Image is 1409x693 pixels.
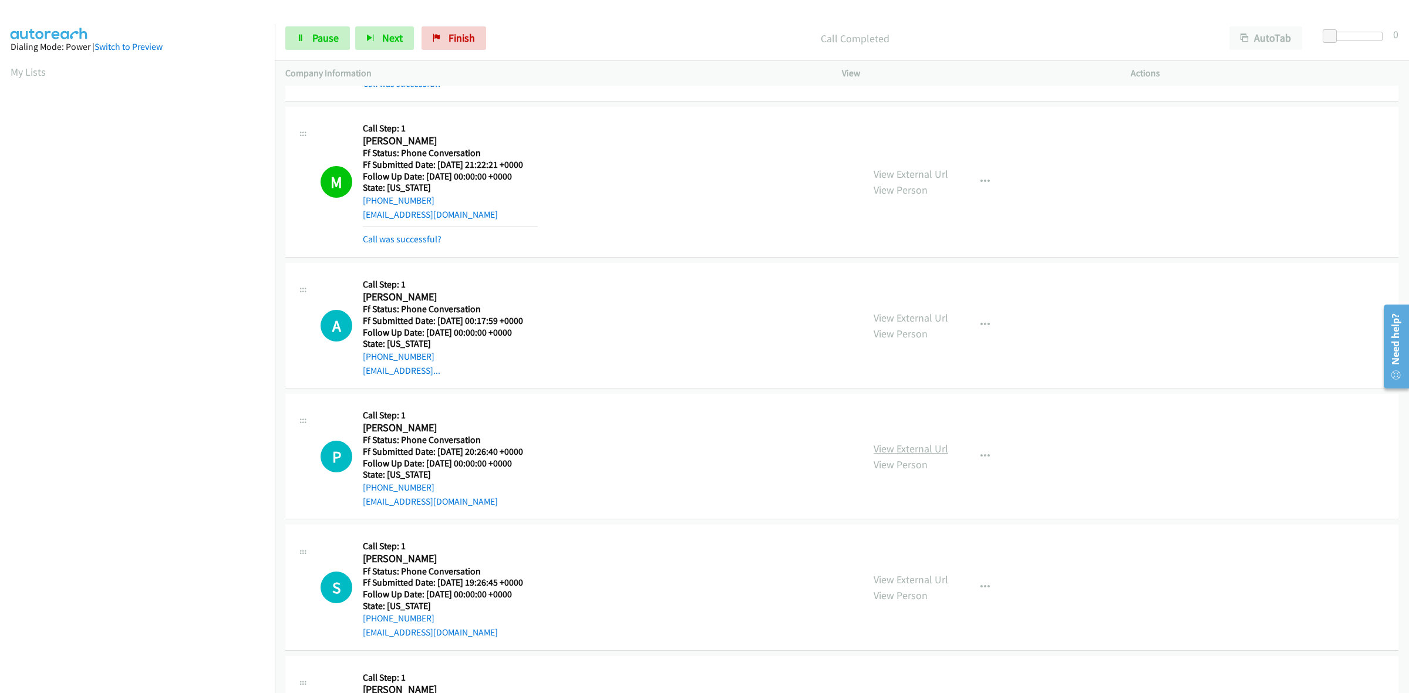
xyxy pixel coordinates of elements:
h5: Follow Up Date: [DATE] 00:00:00 +0000 [363,458,523,469]
h1: S [321,572,352,603]
h5: Call Step: 1 [363,672,523,684]
div: Delay between calls (in seconds) [1329,32,1383,41]
h5: Ff Submitted Date: [DATE] 19:26:45 +0000 [363,577,523,589]
a: [EMAIL_ADDRESS][DOMAIN_NAME] [363,209,498,220]
h5: State: [US_STATE] [363,182,538,194]
a: View Person [874,589,928,602]
h2: [PERSON_NAME] [363,134,538,148]
h5: Ff Submitted Date: [DATE] 20:26:40 +0000 [363,446,523,458]
h5: State: [US_STATE] [363,469,523,481]
a: [PHONE_NUMBER] [363,195,434,206]
span: Finish [449,31,475,45]
a: View Person [874,327,928,340]
a: View External Url [874,167,948,181]
p: Actions [1131,66,1398,80]
h5: Ff Status: Phone Conversation [363,147,538,159]
div: Dialing Mode: Power | [11,40,264,54]
h1: M [321,166,352,198]
p: Call Completed [502,31,1208,46]
h5: State: [US_STATE] [363,600,523,612]
a: View External Url [874,573,948,586]
a: Call was successful? [363,78,441,89]
a: View Person [874,183,928,197]
h5: Call Step: 1 [363,410,523,421]
a: [EMAIL_ADDRESS][DOMAIN_NAME] [363,627,498,638]
a: View External Url [874,442,948,455]
div: The call is yet to be attempted [321,572,352,603]
a: Call was successful? [363,234,441,245]
iframe: Dialpad [11,90,275,648]
h1: A [321,310,352,342]
div: The call is yet to be attempted [321,441,352,472]
h5: Ff Submitted Date: [DATE] 21:22:21 +0000 [363,159,538,171]
h5: Follow Up Date: [DATE] 00:00:00 +0000 [363,171,538,182]
a: [PHONE_NUMBER] [363,613,434,624]
h5: Follow Up Date: [DATE] 00:00:00 +0000 [363,327,538,339]
div: The call is yet to be attempted [321,310,352,342]
h2: [PERSON_NAME] [363,290,538,304]
p: View [842,66,1110,80]
a: My Lists [11,65,46,79]
p: Company Information [285,66,821,80]
button: Next [355,26,414,50]
h5: Call Step: 1 [363,123,538,134]
a: [PHONE_NUMBER] [363,351,434,362]
h1: P [321,441,352,472]
span: Next [382,31,403,45]
h5: Ff Submitted Date: [DATE] 00:17:59 +0000 [363,315,538,327]
a: View Person [874,458,928,471]
button: AutoTab [1229,26,1302,50]
a: [EMAIL_ADDRESS]... [363,365,440,376]
h5: Call Step: 1 [363,279,538,290]
iframe: Resource Center [1375,300,1409,393]
h5: State: [US_STATE] [363,338,538,350]
h5: Ff Status: Phone Conversation [363,566,523,577]
div: 0 [1393,26,1398,42]
h5: Ff Status: Phone Conversation [363,434,523,446]
a: View External Url [874,311,948,324]
h2: [PERSON_NAME] [363,552,523,566]
h2: [PERSON_NAME] [363,421,523,435]
h5: Follow Up Date: [DATE] 00:00:00 +0000 [363,589,523,600]
a: [EMAIL_ADDRESS][DOMAIN_NAME] [363,496,498,507]
a: Switch to Preview [95,41,163,52]
a: Pause [285,26,350,50]
span: Pause [312,31,339,45]
a: [PHONE_NUMBER] [363,482,434,493]
h5: Ff Status: Phone Conversation [363,303,538,315]
h5: Call Step: 1 [363,540,523,552]
a: Finish [422,26,486,50]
